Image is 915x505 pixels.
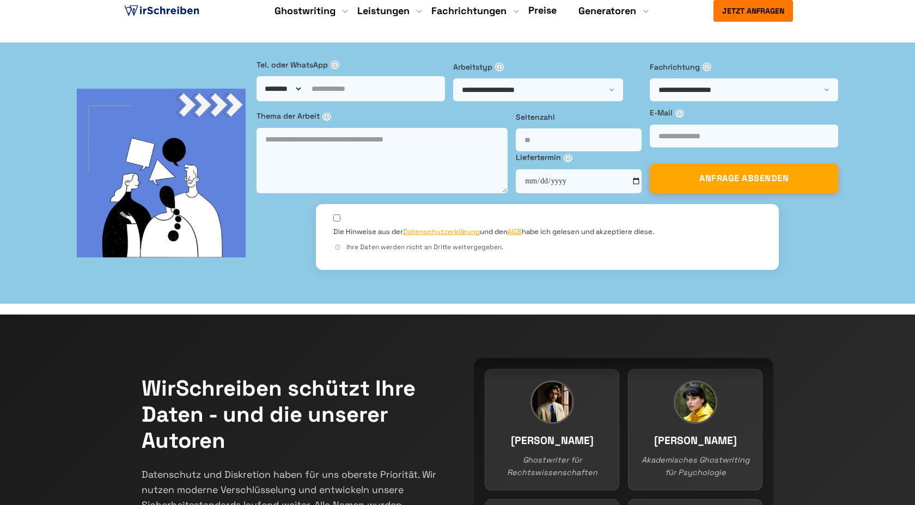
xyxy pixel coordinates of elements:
div: Ihre Daten werden nicht an Dritte weitergegeben. [333,242,761,253]
a: Datenschutzerklärung [403,227,480,236]
h2: WirSchreiben schützt Ihre Daten - und die unserer Autoren [142,375,441,454]
a: Generatoren [578,4,636,17]
a: Fachrichtungen [431,4,507,17]
a: Leistungen [357,4,410,17]
a: Ghostwriting [274,4,335,17]
a: Preise [528,4,557,16]
label: Tel. oder WhatsApp [257,59,445,71]
label: Seitenzahl [516,111,642,123]
span: ⓘ [675,109,684,118]
span: ⓘ [564,153,572,162]
button: ANFRAGE ABSENDEN [650,164,838,193]
label: Thema der Arbeit [257,110,508,122]
h3: [PERSON_NAME] [639,427,751,444]
span: ⓘ [322,112,331,121]
img: logo ghostwriter-österreich [122,3,202,19]
span: ⓘ [703,63,711,71]
label: E-Mail [650,107,838,119]
span: ⓘ [333,243,342,252]
label: Die Hinweise aus der und den habe ich gelesen und akzeptiere diese. [333,227,654,237]
label: Fachrichtung [650,61,838,73]
span: ⓘ [495,63,504,71]
img: bg [77,89,246,257]
label: Arbeitstyp [453,61,642,73]
label: Liefertermin [516,151,642,163]
h3: [PERSON_NAME] [496,427,608,444]
a: AGB [508,227,522,236]
span: ⓘ [331,60,339,69]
